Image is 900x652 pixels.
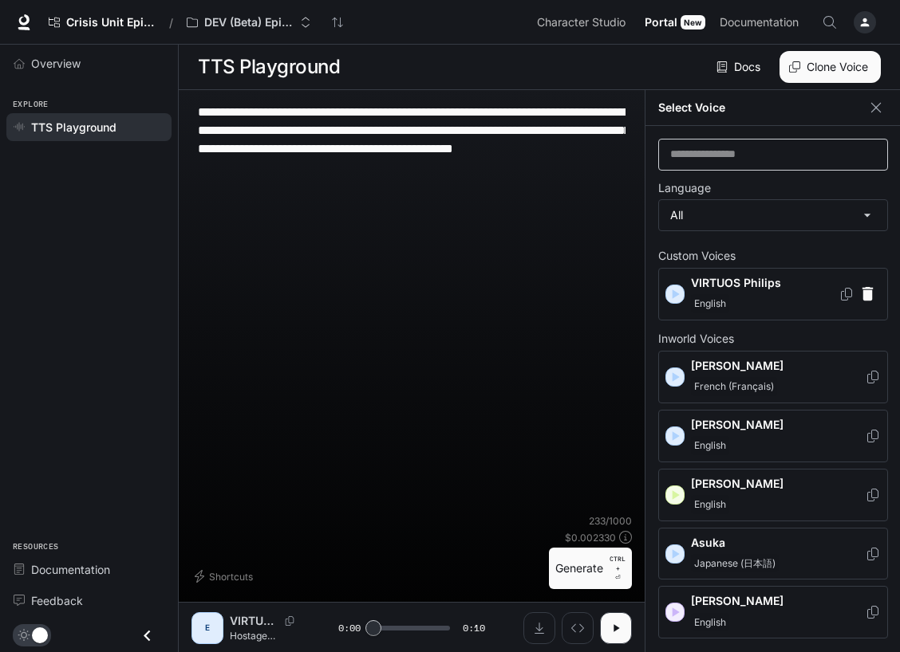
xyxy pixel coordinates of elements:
a: TTS Playground [6,113,172,141]
p: VIRTUOS Philips [230,613,278,629]
a: Documentation [6,556,172,583]
p: CTRL + [610,554,626,573]
a: Documentation [713,6,811,38]
div: New [681,15,705,29]
button: Close drawer [129,619,165,652]
button: Copy Voice ID [865,371,881,383]
button: Copy Voice ID [865,548,881,560]
p: Custom Voices [658,250,888,261]
a: Docs [713,51,767,83]
a: Crisis Unit Episode 1 [41,6,163,38]
button: Clone Voice [780,51,881,83]
p: Language [658,183,711,194]
button: Inspect [562,612,594,644]
span: English [691,495,729,514]
a: PortalNew [638,6,712,38]
span: English [691,436,729,455]
p: 233 / 1000 [589,514,632,528]
div: All [659,200,887,230]
h1: TTS Playground [198,51,340,83]
span: Feedback [31,592,83,609]
p: [PERSON_NAME] [691,476,865,492]
span: TTS Playground [31,119,116,136]
button: GenerateCTRL +⏎ [549,548,632,589]
p: $ 0.002330 [565,531,616,544]
button: Copy Voice ID [865,489,881,501]
span: Documentation [31,561,110,578]
a: Character Studio [531,6,637,38]
button: Copy Voice ID [865,606,881,619]
span: Japanese (日本語) [691,554,779,573]
span: Portal [645,13,677,33]
p: ⏎ [610,554,626,583]
button: Copy Voice ID [278,616,301,626]
div: E [195,615,220,641]
button: Shortcuts [191,564,259,589]
span: Crisis Unit Episode 1 [66,16,156,29]
span: English [691,613,729,632]
span: Dark mode toggle [32,626,48,643]
span: Overview [31,55,81,72]
a: Overview [6,49,172,77]
span: 0:10 [463,620,485,636]
p: [PERSON_NAME] [691,593,865,609]
p: DEV (Beta) Episode 1 - Crisis Unit [204,16,294,29]
button: Open Command Menu [814,6,846,38]
p: Asuka [691,535,865,551]
span: French (Français) [691,377,777,396]
span: 0:00 [338,620,361,636]
button: Copy Voice ID [865,430,881,442]
span: Character Studio [537,13,626,33]
span: English [691,294,729,313]
div: / [163,14,180,31]
p: Hostage extraction was a success, though the noise will have alerted the perpetrator to the situa... [230,629,304,642]
p: [PERSON_NAME] [691,358,865,374]
span: Documentation [720,13,799,33]
p: Inworld Voices [658,333,888,344]
button: Download audio [523,612,555,644]
p: VIRTUOS Philips [691,275,839,291]
a: Feedback [6,587,172,615]
p: [PERSON_NAME] [691,417,865,433]
button: Open workspace menu [180,6,318,38]
button: Copy Voice ID [839,288,855,300]
button: Sync workspaces [322,6,353,38]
